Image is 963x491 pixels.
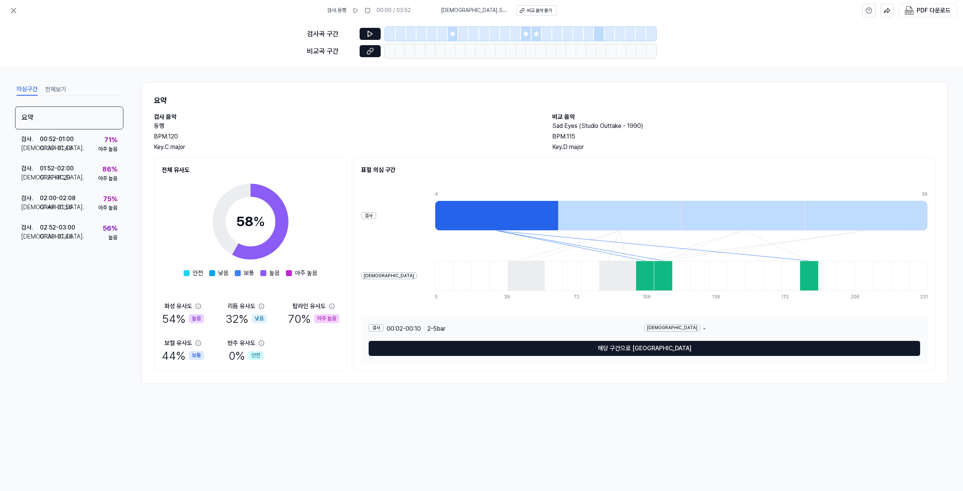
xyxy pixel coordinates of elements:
div: 높음 [108,234,117,242]
div: 요약 [15,106,123,129]
div: 검사 [369,324,384,331]
div: 54 % [162,311,204,327]
div: 36 [922,191,928,198]
div: [DEMOGRAPHIC_DATA] . [21,173,40,182]
button: help [862,4,876,17]
h2: 비교 음악 [552,112,936,122]
svg: help [866,7,872,14]
div: [DEMOGRAPHIC_DATA] . [21,144,40,153]
div: 01:21 - 01:29 [40,173,70,182]
img: PDF Download [905,6,914,15]
div: 보컬 유사도 [164,339,192,348]
h1: 요약 [154,94,936,106]
div: 4 [435,191,558,198]
div: 검사 . [21,135,40,144]
div: 206 [851,294,869,300]
div: BPM. 115 [552,132,936,141]
div: 비교곡 구간 [307,46,355,57]
div: 02:00 - 02:08 [40,194,76,203]
div: 높음 [189,314,204,323]
button: PDF 다운로드 [903,4,952,17]
span: 안전 [193,269,203,278]
span: 보통 [244,269,254,278]
div: 71 % [104,135,117,146]
div: BPM. 120 [154,132,537,141]
div: 39 [504,294,523,300]
div: [DEMOGRAPHIC_DATA] [361,272,417,280]
div: 안전 [248,351,263,360]
div: 반주 유사도 [228,339,255,348]
div: [DEMOGRAPHIC_DATA] . [21,203,40,212]
div: 56 % [103,223,117,234]
div: - [644,324,920,333]
h2: 동행 [154,122,537,131]
div: 탑라인 유사도 [293,302,326,311]
div: 58 [236,211,265,232]
div: 231 [920,294,928,300]
div: 32 % [226,311,267,327]
div: 검사 [361,212,376,219]
div: 72 [574,294,592,300]
div: 비교 음악 듣기 [527,8,552,14]
button: 의심구간 [17,84,38,96]
div: 00:00 / 03:52 [377,7,411,14]
div: 화성 유사도 [164,302,192,311]
div: Key. C major [154,143,537,152]
span: 00:02 - 00:10 [387,324,421,333]
div: 70 % [288,311,339,327]
button: 전체보기 [45,84,66,96]
span: 높음 [269,269,280,278]
img: share [884,7,890,14]
h2: Sad Eyes (Studio Outtake - 1990) [552,122,936,131]
span: 아주 높음 [295,269,317,278]
span: 검사 . 동행 [327,7,346,14]
button: 비교 음악 듣기 [516,5,557,16]
div: [DEMOGRAPHIC_DATA] . [21,232,40,241]
div: 5 [435,294,453,300]
div: PDF 다운로드 [917,6,951,15]
h2: 검사 음악 [154,112,537,122]
div: 검사곡 구간 [307,29,355,40]
div: 01:48 - 01:56 [40,203,72,212]
h2: 표절 의심 구간 [361,166,928,175]
div: 01:39 - 01:48 [40,232,73,241]
span: [DEMOGRAPHIC_DATA] . Sad Eyes (Studio Outtake - 1990) [441,7,507,14]
div: 아주 높음 [314,314,339,323]
span: 낮음 [218,269,229,278]
div: 75 % [103,194,117,205]
div: 검사 . [21,223,40,232]
div: 아주 높음 [98,146,117,153]
div: Key. D major [552,143,936,152]
div: 아주 높음 [98,204,117,212]
div: 보통 [189,351,204,360]
div: 172 [781,294,800,300]
span: 2 - 5 bar [427,324,445,333]
h2: 전체 유사도 [162,166,339,175]
div: 02:52 - 03:00 [40,223,75,232]
div: 검사 . [21,164,40,173]
div: 106 [643,294,661,300]
div: 낮음 [252,314,267,323]
div: 00:52 - 01:00 [40,135,74,144]
div: 아주 높음 [98,175,117,182]
span: % [253,213,265,230]
div: 86 % [102,164,117,175]
div: 리듬 유사도 [228,302,255,311]
div: 검사 . [21,194,40,203]
div: [DEMOGRAPHIC_DATA] [644,324,700,331]
div: 01:52 - 02:00 [40,164,74,173]
div: 44 % [162,348,204,363]
div: 0 % [229,348,263,363]
button: 해당 구간으로 [GEOGRAPHIC_DATA] [369,341,920,356]
div: 01:39 - 01:48 [40,144,73,153]
div: 139 [712,294,731,300]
